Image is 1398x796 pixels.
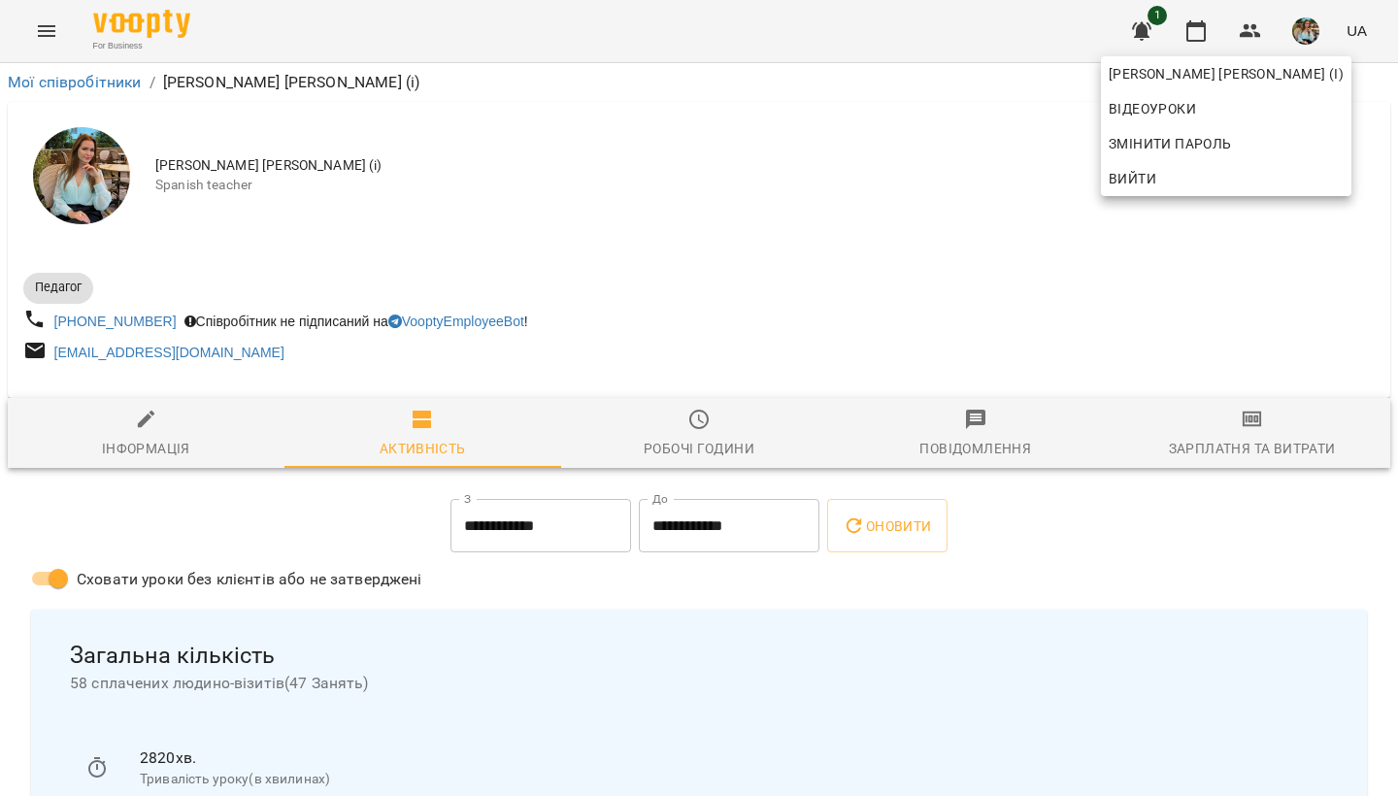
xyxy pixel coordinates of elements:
span: Відеоуроки [1109,97,1196,120]
a: [PERSON_NAME] [PERSON_NAME] (і) [1101,56,1351,91]
span: Вийти [1109,167,1156,190]
span: [PERSON_NAME] [PERSON_NAME] (і) [1109,62,1344,85]
span: Змінити пароль [1109,132,1344,155]
button: Вийти [1101,161,1351,196]
a: Змінити пароль [1101,126,1351,161]
a: Відеоуроки [1101,91,1204,126]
